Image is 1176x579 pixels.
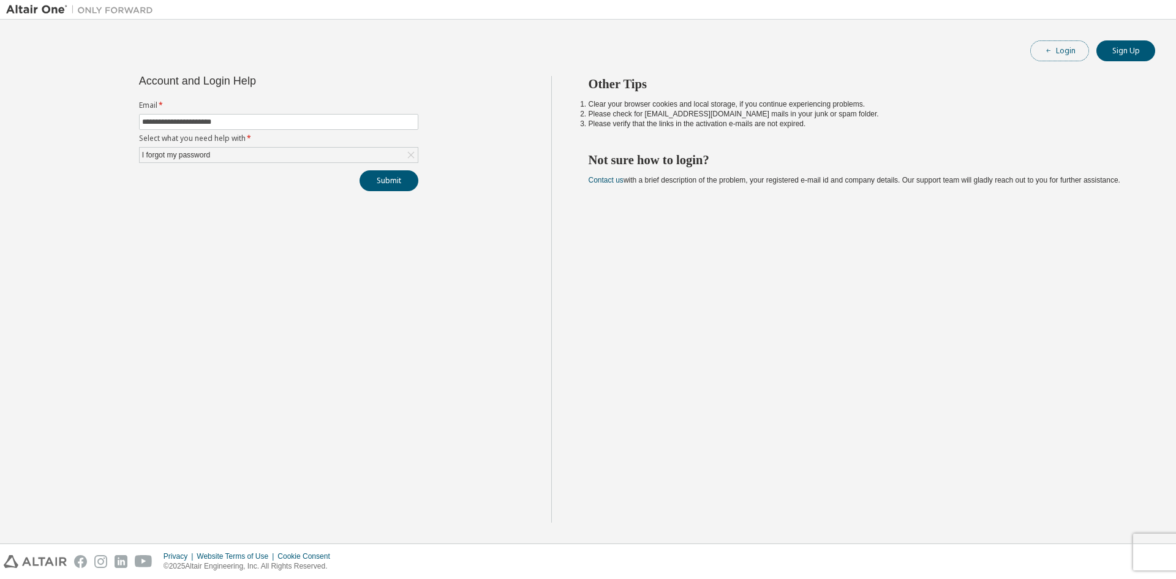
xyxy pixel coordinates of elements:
h2: Not sure how to login? [589,152,1134,168]
li: Clear your browser cookies and local storage, if you continue experiencing problems. [589,99,1134,109]
label: Email [139,100,418,110]
div: Website Terms of Use [197,551,277,561]
div: I forgot my password [140,148,418,162]
button: Sign Up [1096,40,1155,61]
img: linkedin.svg [115,555,127,568]
button: Submit [360,170,418,191]
img: altair_logo.svg [4,555,67,568]
li: Please check for [EMAIL_ADDRESS][DOMAIN_NAME] mails in your junk or spam folder. [589,109,1134,119]
span: with a brief description of the problem, your registered e-mail id and company details. Our suppo... [589,176,1120,184]
div: Privacy [164,551,197,561]
label: Select what you need help with [139,134,418,143]
div: Account and Login Help [139,76,363,86]
img: instagram.svg [94,555,107,568]
img: Altair One [6,4,159,16]
p: © 2025 Altair Engineering, Inc. All Rights Reserved. [164,561,337,572]
button: Login [1030,40,1089,61]
li: Please verify that the links in the activation e-mails are not expired. [589,119,1134,129]
img: facebook.svg [74,555,87,568]
div: I forgot my password [140,148,212,162]
div: Cookie Consent [277,551,337,561]
h2: Other Tips [589,76,1134,92]
a: Contact us [589,176,624,184]
img: youtube.svg [135,555,153,568]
